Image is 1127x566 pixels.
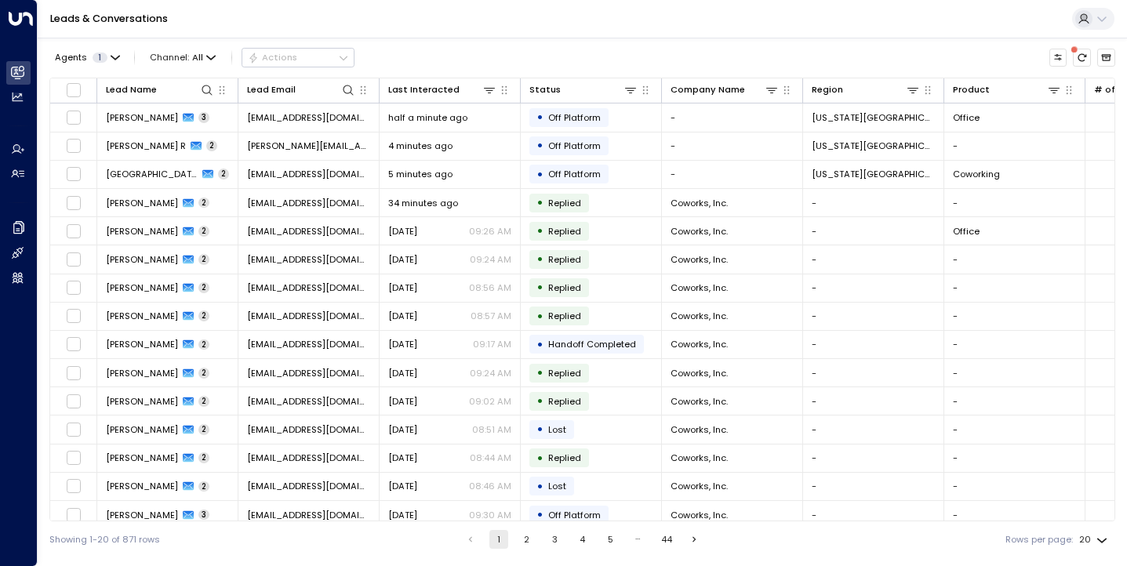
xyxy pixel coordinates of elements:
span: 2 [198,254,209,265]
span: Toggle select row [66,223,82,239]
span: Toggle select row [66,195,82,211]
span: 4 minutes ago [388,140,453,152]
span: Replied [548,395,581,408]
p: 08:57 AM [471,310,511,322]
button: Archived Leads [1097,49,1115,67]
span: Replied [548,225,581,238]
div: • [536,220,544,241]
span: DeShawn Brown [106,395,178,408]
span: 2 [198,282,209,293]
span: Toggle select row [66,365,82,381]
button: Go to page 4 [573,530,592,549]
span: Jun 17, 2025 [388,367,417,379]
div: Region [812,82,843,97]
div: Lead Name [106,82,157,97]
span: Off Platform [548,111,601,124]
button: Go to next page [685,530,703,549]
span: Coworks, Inc. [671,423,728,436]
p: 08:56 AM [469,281,511,294]
span: half a minute ago [388,111,467,124]
div: 20 [1079,530,1111,550]
span: Jul 10, 2025 [388,281,417,294]
a: Leads & Conversations [50,12,168,25]
span: no-reply@coworksapp.com [247,480,370,492]
span: All [192,53,203,63]
div: Last Interacted [388,82,496,97]
div: Status [529,82,638,97]
span: hello@beyondthegreencoaching.com [247,111,370,124]
span: DeShawn Brown [106,253,178,266]
span: Lost [548,480,566,492]
span: Replied [548,281,581,294]
span: Toggle select row [66,507,82,523]
span: Replied [548,452,581,464]
span: Toggle select row [66,280,82,296]
button: Actions [242,48,354,67]
span: neellohit@hotmail.com [247,140,370,152]
p: 08:46 AM [469,480,511,492]
span: Replied [548,197,581,209]
button: Go to page 2 [518,530,536,549]
span: May 02, 2025 [388,509,417,521]
div: • [536,334,544,355]
span: no-reply@coworksapp.com [247,225,370,238]
span: 3 [198,510,209,521]
span: 2 [198,198,209,209]
td: - [803,501,944,528]
span: Coworks, Inc. [671,310,728,322]
span: no-reply@coworksapp.com [247,423,370,436]
div: • [536,390,544,412]
span: Jul 15, 2025 [388,253,417,266]
span: Coworks, Inc. [671,452,728,464]
span: 2 [198,310,209,321]
span: New York City [812,168,935,180]
td: - [803,331,944,358]
div: Company Name [671,82,745,97]
span: 2 [198,481,209,492]
span: Toggle select all [66,82,82,98]
span: DeShawn Brown [106,281,178,294]
span: May 09, 2025 [388,480,417,492]
div: Lead Name [106,82,214,97]
button: Go to page 3 [545,530,564,549]
p: 08:51 AM [472,423,511,436]
span: 34 minutes ago [388,197,458,209]
span: AJ Schneider [106,111,178,124]
span: There are new threads available. Refresh the grid to view the latest updates. [1073,49,1091,67]
span: pdy4401@gmail.com [247,168,370,180]
span: Replied [548,253,581,266]
span: Jul 29, 2025 [388,225,417,238]
td: - [803,387,944,415]
span: Coworks, Inc. [671,395,728,408]
span: Lost [548,423,566,436]
span: Toggle select row [66,166,82,182]
td: - [803,473,944,500]
div: • [536,164,544,185]
span: DeShawn Brown [106,452,178,464]
span: no-reply@coworksapp.com [247,452,370,464]
span: 3 [198,112,209,123]
div: … [629,530,648,549]
span: Coworks, Inc. [671,197,728,209]
div: • [536,476,544,497]
span: Toggle select row [66,422,82,437]
div: Showing 1-20 of 871 rows [49,533,160,546]
div: Last Interacted [388,82,460,97]
span: DeShawn Brown [106,310,178,322]
span: Off Platform [548,168,601,180]
td: - [944,359,1085,386]
span: Coworks, Inc. [671,338,728,350]
td: - [803,303,944,330]
div: Actions [248,52,297,63]
td: - [944,132,1085,160]
span: DeShawn Brown [106,509,178,521]
td: - [944,444,1085,472]
span: Jul 01, 2025 [388,338,417,350]
span: no-reply@coworksapp.com [247,395,370,408]
div: Product [953,82,990,97]
nav: pagination navigation [460,530,704,549]
span: 2 [198,368,209,379]
button: Go to page 44 [657,530,676,549]
td: - [662,103,803,131]
span: DeShawn Brown [106,367,178,379]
